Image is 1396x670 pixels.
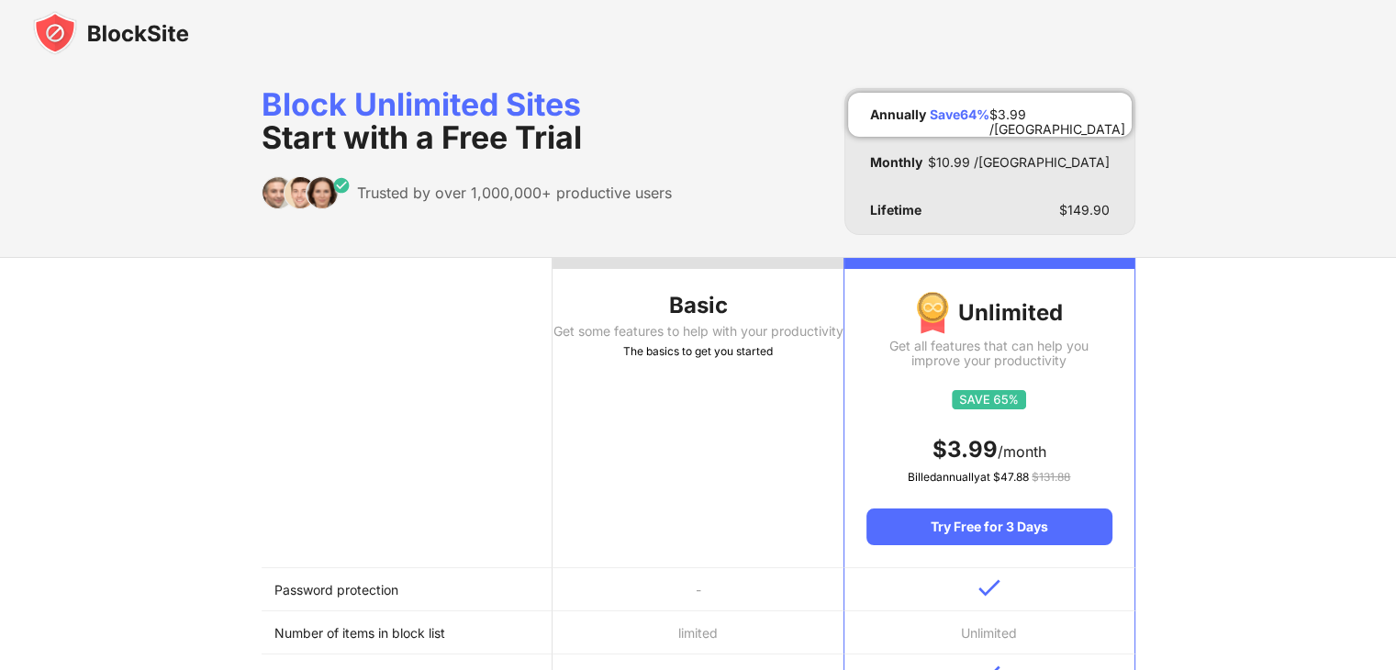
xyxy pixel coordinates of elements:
[553,611,843,654] td: limited
[262,568,553,611] td: Password protection
[866,435,1111,464] div: /month
[843,611,1134,654] td: Unlimited
[952,390,1026,409] img: save65.svg
[553,568,843,611] td: -
[553,342,843,361] div: The basics to get you started
[262,118,582,156] span: Start with a Free Trial
[553,324,843,339] div: Get some features to help with your productivity
[1032,470,1070,484] span: $ 131.88
[870,155,922,170] div: Monthly
[357,184,672,202] div: Trusted by over 1,000,000+ productive users
[870,203,921,218] div: Lifetime
[866,508,1111,545] div: Try Free for 3 Days
[989,107,1125,122] div: $ 3.99 /[GEOGRAPHIC_DATA]
[553,291,843,320] div: Basic
[866,339,1111,368] div: Get all features that can help you improve your productivity
[916,291,949,335] img: img-premium-medal
[262,611,553,654] td: Number of items in block list
[1059,203,1110,218] div: $ 149.90
[930,107,989,122] div: Save 64 %
[262,176,351,209] img: trusted-by.svg
[866,468,1111,486] div: Billed annually at $ 47.88
[262,88,672,154] div: Block Unlimited Sites
[978,579,1000,597] img: v-blue.svg
[870,107,926,122] div: Annually
[933,436,998,463] span: $ 3.99
[866,291,1111,335] div: Unlimited
[33,11,189,55] img: blocksite-icon-black.svg
[928,155,1110,170] div: $ 10.99 /[GEOGRAPHIC_DATA]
